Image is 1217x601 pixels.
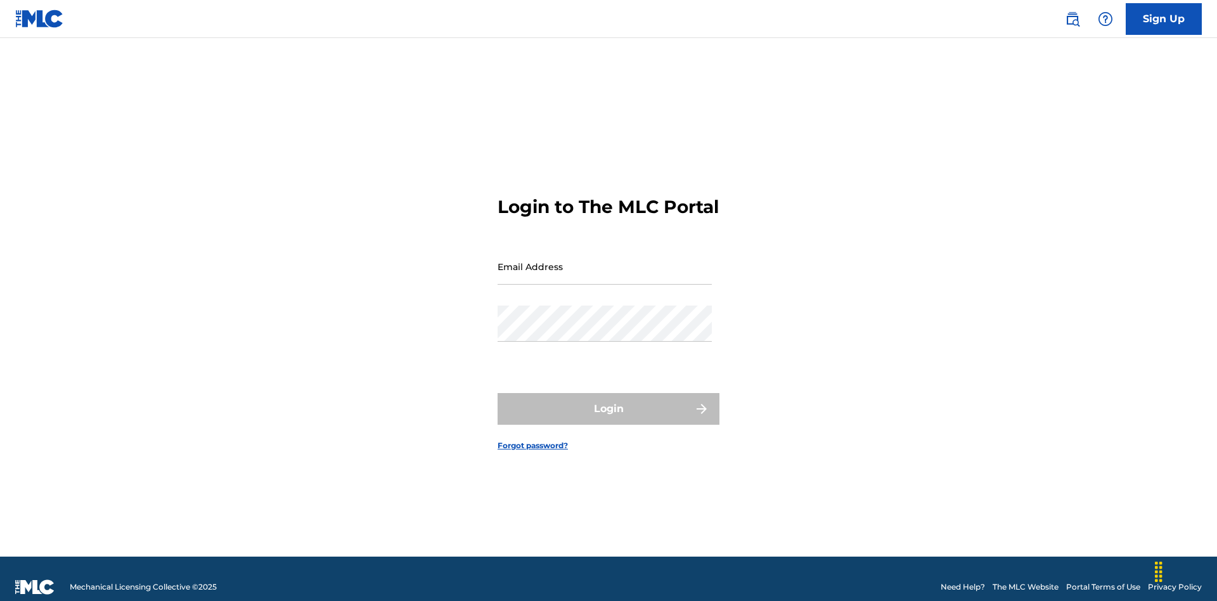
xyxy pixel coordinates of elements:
a: The MLC Website [993,581,1059,593]
a: Forgot password? [498,440,568,451]
div: Drag [1149,553,1169,591]
a: Portal Terms of Use [1066,581,1140,593]
iframe: Chat Widget [1154,540,1217,601]
a: Public Search [1060,6,1085,32]
div: Help [1093,6,1118,32]
img: search [1065,11,1080,27]
a: Need Help? [941,581,985,593]
a: Privacy Policy [1148,581,1202,593]
h3: Login to The MLC Portal [498,196,719,218]
img: logo [15,579,55,595]
img: MLC Logo [15,10,64,28]
span: Mechanical Licensing Collective © 2025 [70,581,217,593]
a: Sign Up [1126,3,1202,35]
img: help [1098,11,1113,27]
